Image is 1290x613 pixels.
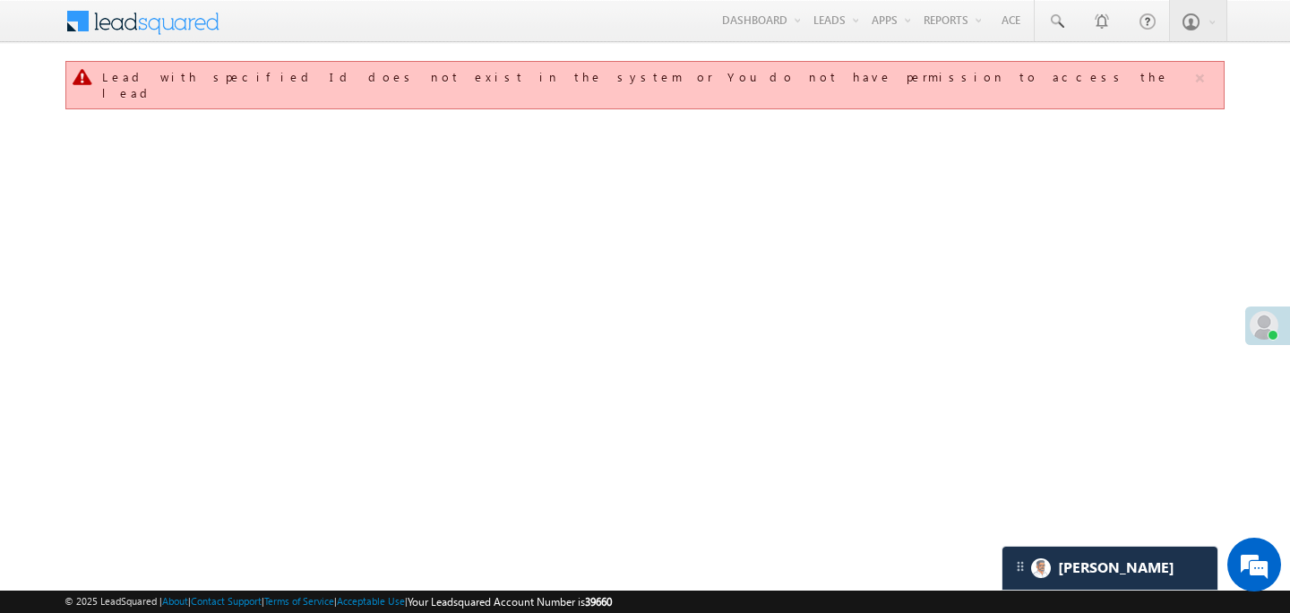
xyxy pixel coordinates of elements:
img: Carter [1031,558,1051,578]
span: 39660 [585,595,612,609]
img: carter-drag [1013,559,1028,574]
span: © 2025 LeadSquared | | | | | [64,593,612,610]
div: carter-dragCarter[PERSON_NAME] [1002,546,1218,591]
a: Contact Support [191,595,262,607]
a: Acceptable Use [337,595,405,607]
span: Carter [1058,559,1174,576]
a: About [162,595,188,607]
span: Your Leadsquared Account Number is [408,595,612,609]
a: Terms of Service [264,595,334,607]
div: Lead with specified Id does not exist in the system or You do not have permission to access the lead [102,69,1192,101]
